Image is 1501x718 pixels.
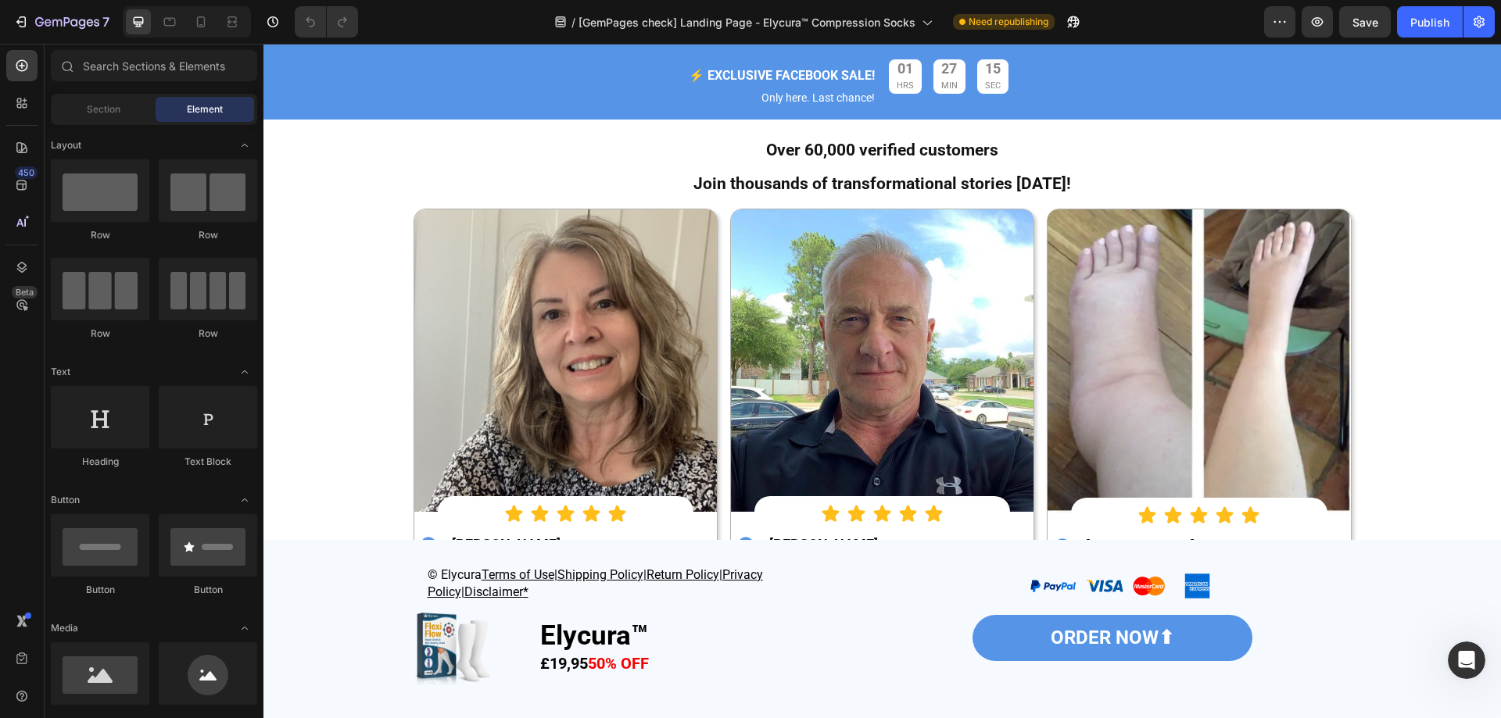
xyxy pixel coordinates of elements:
[51,327,149,341] div: Row
[151,166,453,468] img: gempages_578420484106879719-cd9221e8-5b55-4ab1-b595-f3fa70c465ba.webp
[159,583,257,597] div: Button
[51,455,149,469] div: Heading
[633,34,650,50] p: HRS
[722,34,737,50] p: SEC
[232,488,257,513] span: Toggle open
[787,583,911,605] strong: ORDER NOW⬆
[164,523,218,538] span: © Elycura
[498,48,611,60] span: Only here. Last chance!
[291,523,294,538] span: |
[51,365,70,379] span: Text
[218,524,291,538] a: Terms of Use
[294,523,380,538] u: Shipping Policy
[383,524,456,538] a: Return Policy
[187,102,223,116] span: Element
[1339,6,1391,38] button: Save
[164,524,500,556] a: Privacy Policy|
[709,571,989,617] a: ORDER NOW⬆
[263,44,1501,718] iframe: Design area
[159,455,257,469] div: Text Block
[969,15,1048,29] span: Need republishing
[1397,6,1463,38] button: Publish
[456,523,459,538] span: |
[1410,14,1449,30] div: Publish
[218,523,291,538] u: Terms of Use
[784,166,1087,470] img: gempages_578420484106879719-fcc35167-1937-46f5-9286-79a109fa4c52.webp
[277,576,385,608] strong: Elycura™
[571,14,575,30] span: /
[51,228,149,242] div: Row
[102,13,109,31] p: 7
[579,14,915,30] span: [GemPages check] Landing Page - Elycura™ Compression Socks
[232,359,257,384] span: Toggle open
[201,541,260,555] u: Disclaimer
[15,166,38,179] div: 450
[150,564,228,649] img: gempages_578420484106879719-0e911456-3c2e-4bd2-a751-fe88f7aba460.webp
[232,133,257,158] span: Toggle open
[12,286,38,298] div: Beta
[51,583,149,597] div: Button
[87,102,120,116] span: Section
[722,16,737,34] div: 15
[503,97,735,116] strong: Over 60,000 verified customers
[51,50,257,81] input: Search Sections & Elements
[678,16,694,34] div: 27
[295,6,358,38] div: Undo/Redo
[51,493,80,507] span: Button
[159,228,257,242] div: Row
[201,541,260,555] a: Disclaimer
[1448,641,1485,679] iframe: Intercom live chat
[678,34,694,50] p: MIN
[232,616,257,641] span: Toggle open
[633,16,650,34] div: 01
[430,130,808,149] strong: Join thousands of transformational stories [DATE]!
[277,610,324,629] strong: £19,95
[506,492,614,509] strong: [PERSON_NAME]
[324,610,385,629] strong: 50% OFF
[467,166,770,468] img: gempages_578420484106879719-a83c9fea-a6d0-4a6e-89ec-e07c5df58beb.jpg
[755,521,958,563] img: 1743627120-Untitled%20design%20%2841%29.png
[1352,16,1378,29] span: Save
[822,494,931,510] strong: [PERSON_NAME]
[380,523,383,538] span: |
[188,492,297,509] strong: [PERSON_NAME]
[51,138,81,152] span: Layout
[294,524,380,538] a: Shipping Policy
[159,327,257,341] div: Row
[383,523,456,538] u: Return Policy
[6,6,116,38] button: 7
[51,621,78,635] span: Media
